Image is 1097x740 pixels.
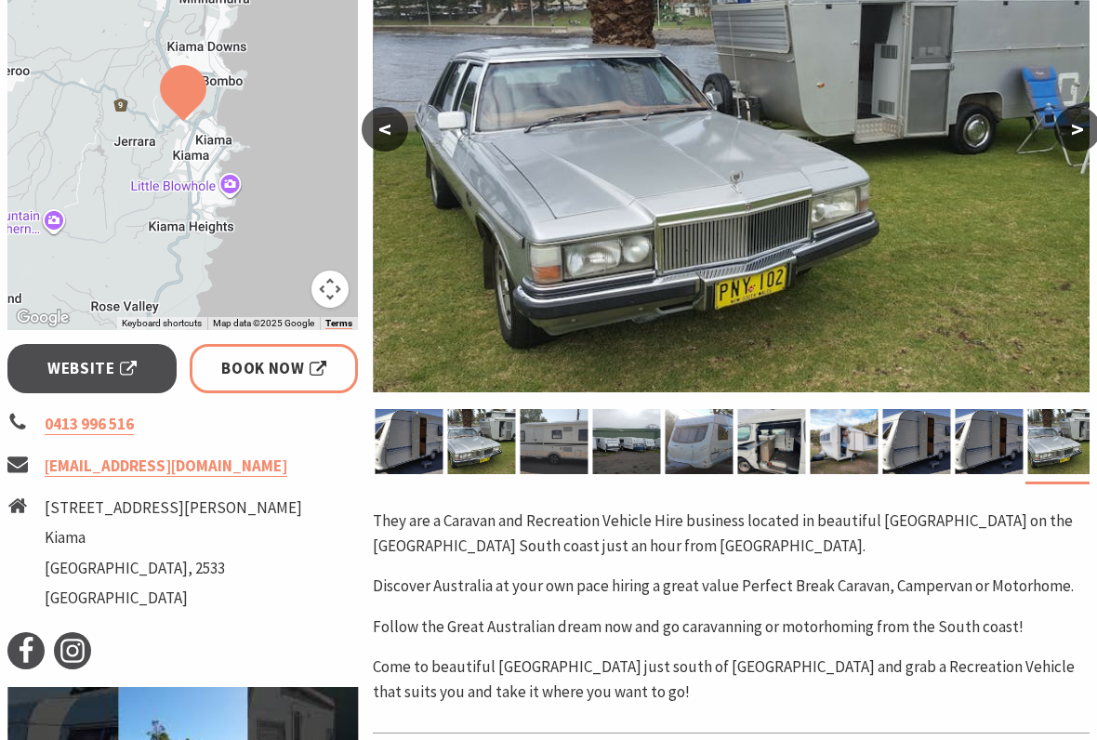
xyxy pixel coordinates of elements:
[45,587,302,612] li: [GEOGRAPHIC_DATA]
[448,410,516,475] img: Chesney Playmate Vintage caravan
[311,271,349,309] button: Map camera controls
[956,410,1024,475] img: Adria 542UK Bunk Caravan with shower and Toilet
[666,410,734,475] img: Great light weight but large caravans
[325,319,352,330] a: Terms (opens in new tab)
[738,410,806,475] img: Works great for 2 adults and one child across the front seat.
[12,307,73,331] a: Open this area in Google Maps (opens a new window)
[47,357,137,382] span: Website
[45,456,287,478] a: [EMAIL_ADDRESS][DOMAIN_NAME]
[7,345,177,394] a: Website
[122,318,202,331] button: Keyboard shortcuts
[376,410,443,475] img: Adria 542UK Bunk Caravan with shower and Toilet
[45,557,302,582] li: [GEOGRAPHIC_DATA], 2533
[883,410,951,475] img: Adria 542UK Bunk Caravan with shower and Toilet
[221,357,326,382] span: Book Now
[521,410,588,475] img: Bunk Caravan
[12,307,73,331] img: Google
[1028,410,1096,475] img: Chesney Playmate Vintage caravan
[373,615,1090,641] p: ​Follow the Great Australian dream now and go caravanning or motorhoming from the South coast!
[190,345,359,394] a: Book Now
[373,509,1090,560] p: They are a Caravan and Recreation Vehicle Hire business located in beautiful [GEOGRAPHIC_DATA] on...
[45,415,134,436] a: 0413 996 516
[373,575,1090,600] p: Discover Australia at your own pace hiring a great value Perfect Break Caravan, Campervan or Moto...
[362,108,408,152] button: <
[593,410,661,475] img: 7 #hire Caravans to choose from
[811,410,879,475] img: 4 Berth classic Vintage restored caravan
[45,526,302,551] li: Kiama
[45,496,302,522] li: [STREET_ADDRESS][PERSON_NAME]
[373,655,1090,706] p: ​Come to beautiful [GEOGRAPHIC_DATA] just south of [GEOGRAPHIC_DATA] and grab a Recreation Vehicl...
[213,319,314,329] span: Map data ©2025 Google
